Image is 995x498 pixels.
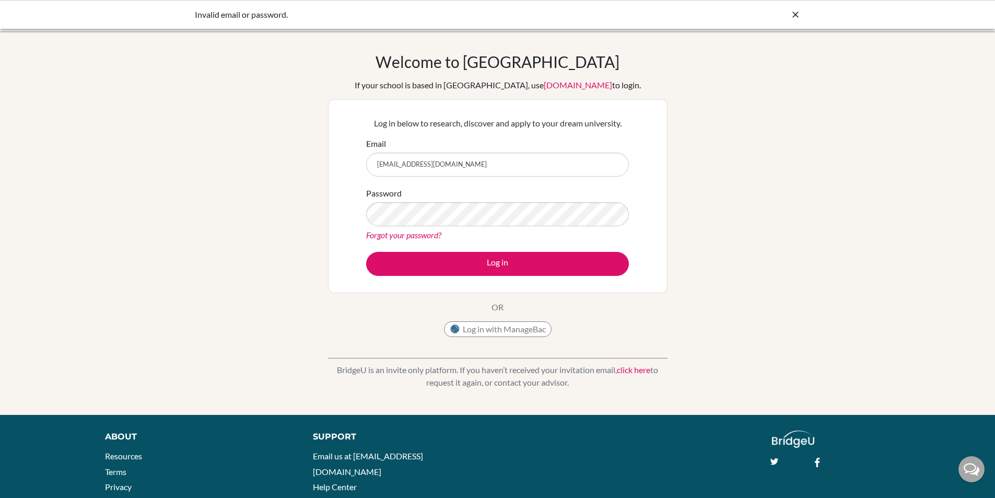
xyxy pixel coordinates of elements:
[366,187,402,200] label: Password
[772,431,814,448] img: logo_white@2x-f4f0deed5e89b7ecb1c2cc34c3e3d731f90f0f143d5ea2071677605dd97b5244.png
[366,137,386,150] label: Email
[105,451,142,461] a: Resources
[376,52,619,71] h1: Welcome to [GEOGRAPHIC_DATA]
[366,252,629,276] button: Log in
[105,467,126,477] a: Terms
[328,364,668,389] p: BridgeU is an invite only platform. If you haven’t received your invitation email, to request it ...
[366,230,441,240] a: Forgot your password?
[617,365,650,375] a: click here
[313,431,485,443] div: Support
[544,80,612,90] a: [DOMAIN_NAME]
[313,451,423,477] a: Email us at [EMAIL_ADDRESS][DOMAIN_NAME]
[355,79,641,91] div: If your school is based in [GEOGRAPHIC_DATA], use to login.
[195,8,644,21] div: Invalid email or password.
[491,301,504,314] p: OR
[24,7,45,17] span: Help
[444,321,552,337] button: Log in with ManageBac
[105,431,289,443] div: About
[366,117,629,130] p: Log in below to research, discover and apply to your dream university.
[105,482,132,492] a: Privacy
[313,482,357,492] a: Help Center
